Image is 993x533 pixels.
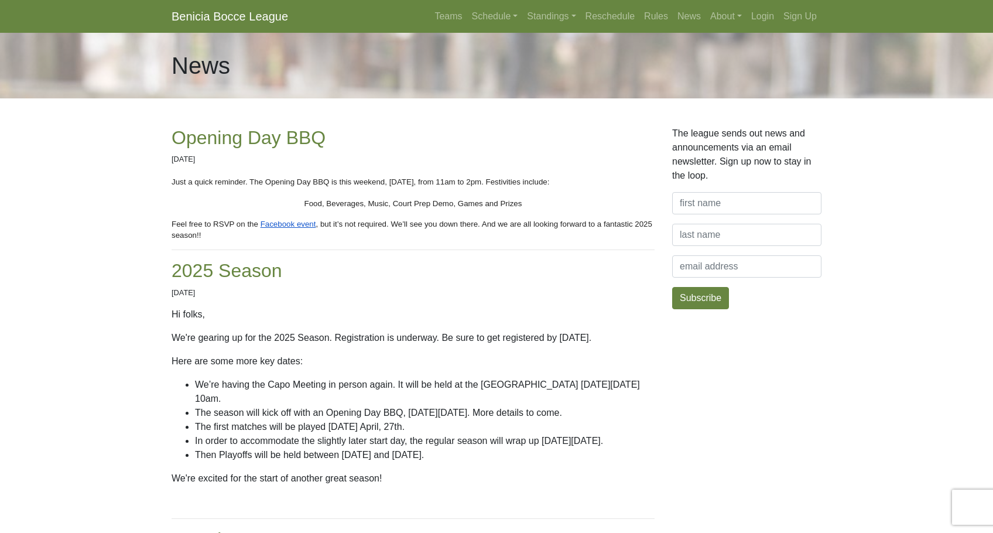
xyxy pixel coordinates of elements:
[195,420,655,434] li: The first matches will be played [DATE] April, 27th.
[195,406,655,420] li: The season will kick off with an Opening Day BBQ, [DATE][DATE]. More details to come.
[581,5,640,28] a: Reschedule
[172,331,655,345] p: We're gearing up for the 2025 Season. Registration is underway. Be sure to get registered by [DATE].
[672,255,821,278] input: email
[172,153,655,165] p: [DATE]
[172,127,326,148] a: Opening Day BBQ
[706,5,747,28] a: About
[258,218,316,228] a: Facebook event
[522,5,580,28] a: Standings
[172,220,258,228] span: Feel free to RSVP on the
[430,5,467,28] a: Teams
[172,287,655,298] p: [DATE]
[172,52,230,80] h1: News
[195,378,655,406] li: We’re having the Capo Meeting in person again. It will be held at the [GEOGRAPHIC_DATA] [DATE][DA...
[172,260,282,281] a: 2025 Season
[261,220,316,228] span: Facebook event
[304,199,522,208] span: Food, Beverages, Music, Court Prep Demo, Games and Prizes
[747,5,779,28] a: Login
[172,354,655,368] p: Here are some more key dates:
[672,127,821,183] p: The league sends out news and announcements via an email newsletter. Sign up now to stay in the l...
[172,307,655,322] p: Hi folks,
[195,448,655,462] li: Then Playoffs will be held between [DATE] and [DATE].
[172,5,288,28] a: Benicia Bocce League
[672,224,821,246] input: last name
[672,192,821,214] input: first name
[639,5,673,28] a: Rules
[172,177,549,186] span: Just a quick reminder. The Opening Day BBQ is this weekend, [DATE], from 11am to 2pm. Festivities...
[467,5,523,28] a: Schedule
[195,434,655,448] li: In order to accommodate the slightly later start day, the regular season will wrap up [DATE][DATE].
[779,5,821,28] a: Sign Up
[672,287,729,309] button: Subscribe
[673,5,706,28] a: News
[172,220,655,240] span: , but it’s not required. We’ll see you down there. And we are all looking forward to a fantastic ...
[172,471,655,486] p: We're excited for the start of another great season!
